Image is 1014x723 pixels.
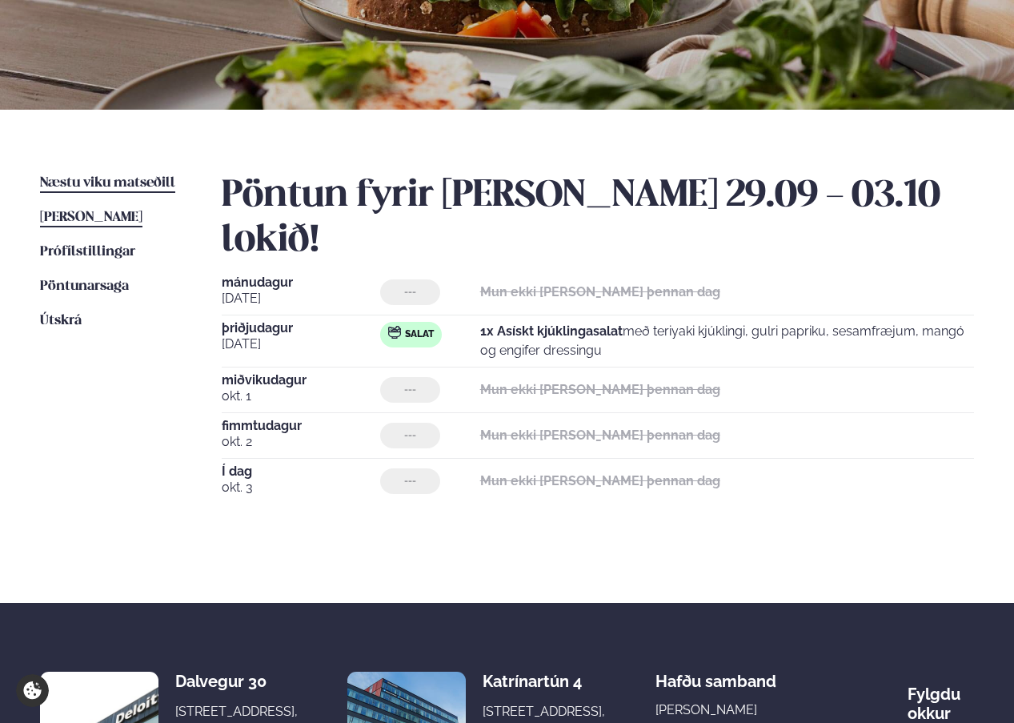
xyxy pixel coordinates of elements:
span: Útskrá [40,314,82,327]
span: --- [404,286,416,299]
span: --- [404,429,416,442]
a: Pöntunarsaga [40,277,129,296]
span: mánudagur [222,276,380,289]
span: [DATE] [222,335,380,354]
span: Í dag [222,465,380,478]
img: salad.svg [388,326,401,339]
div: Fylgdu okkur [908,672,974,723]
span: fimmtudagur [222,420,380,432]
span: okt. 2 [222,432,380,452]
a: Cookie settings [16,674,49,707]
span: Prófílstillingar [40,245,135,259]
span: --- [404,475,416,488]
a: Prófílstillingar [40,243,135,262]
strong: Mun ekki [PERSON_NAME] þennan dag [480,284,720,299]
h2: Pöntun fyrir [PERSON_NAME] 29.09 - 03.10 lokið! [222,174,975,263]
a: Útskrá [40,311,82,331]
span: [DATE] [222,289,380,308]
strong: Mun ekki [PERSON_NAME] þennan dag [480,428,720,443]
strong: Mun ekki [PERSON_NAME] þennan dag [480,382,720,397]
a: [PERSON_NAME] [40,208,142,227]
span: --- [404,384,416,396]
span: Næstu viku matseðill [40,176,175,190]
span: okt. 1 [222,387,380,406]
span: Pöntunarsaga [40,279,129,293]
span: Salat [405,328,434,341]
span: miðvikudagur [222,374,380,387]
p: með teriyaki kjúklingi, gulri papriku, sesamfræjum, mangó og engifer dressingu [480,322,975,360]
a: Næstu viku matseðill [40,174,175,193]
div: Dalvegur 30 [175,672,303,691]
div: Katrínartún 4 [483,672,610,691]
span: Hafðu samband [655,659,776,691]
strong: 1x Asískt kjúklingasalat [480,323,623,339]
strong: Mun ekki [PERSON_NAME] þennan dag [480,473,720,488]
span: þriðjudagur [222,322,380,335]
span: okt. 3 [222,478,380,497]
span: [PERSON_NAME] [40,211,142,224]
